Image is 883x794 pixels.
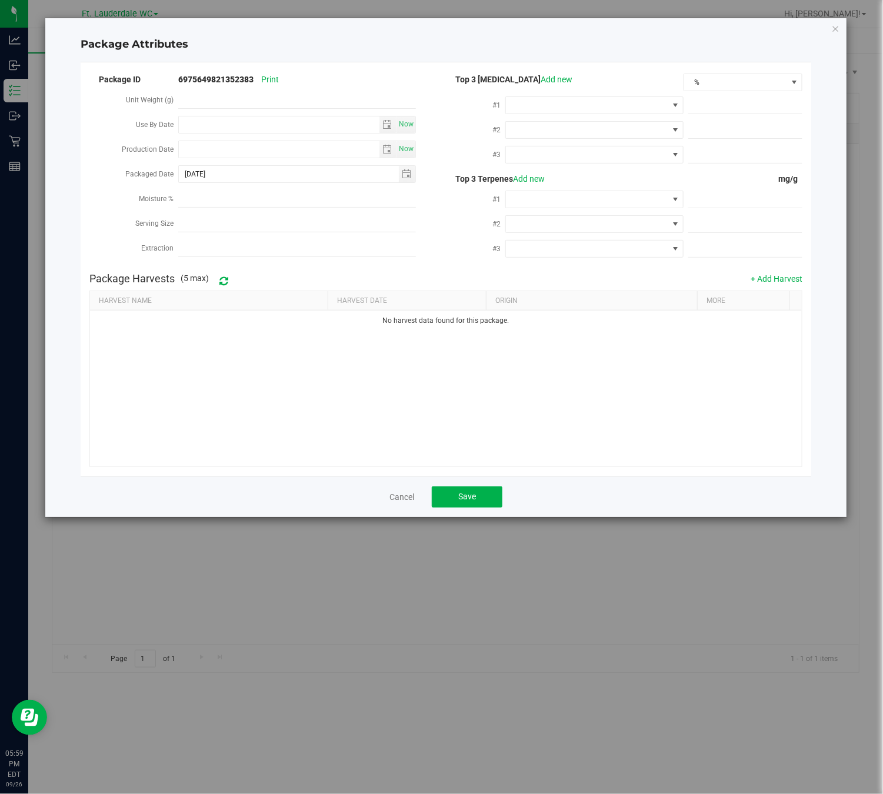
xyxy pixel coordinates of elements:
[492,238,505,259] label: #3
[446,174,545,184] span: Top 3 Terpenes
[89,273,175,285] h4: Package Harvests
[81,37,811,52] h4: Package Attributes
[135,213,178,234] label: Serving Size
[492,119,505,141] label: #2
[396,141,416,158] span: Set Current date
[492,144,505,165] label: #3
[90,291,328,311] th: Harvest Name
[12,700,47,735] iframe: Resource center
[513,174,545,184] a: Add new
[379,116,396,133] span: select
[486,291,697,311] th: Origin
[778,174,802,184] span: mg/g
[541,75,572,84] a: Add new
[261,75,279,84] span: Print
[458,492,476,501] span: Save
[141,238,178,259] label: Extraction
[446,75,572,84] span: Top 3 [MEDICAL_DATA]
[89,75,141,84] span: Package ID
[396,116,416,133] span: select
[125,164,178,185] label: Packaged Date
[178,75,254,84] strong: 6975649821352383
[126,89,178,111] label: Unit Weight (g)
[379,141,396,158] span: select
[181,272,209,285] span: (5 max)
[492,213,505,235] label: #2
[751,273,802,285] button: + Add Harvest
[122,139,178,160] label: Production Date
[697,291,789,311] th: More
[396,116,416,133] span: Set Current date
[139,188,178,209] label: Moisture %
[389,491,414,503] a: Cancel
[684,74,787,91] span: %
[432,486,502,508] button: Save
[328,291,486,311] th: Harvest Date
[399,166,416,182] span: select
[492,95,505,116] label: #1
[492,189,505,210] label: #1
[396,141,416,158] span: select
[97,315,795,326] p: No harvest data found for this package.
[136,114,178,135] label: Use By Date
[832,21,840,35] button: Close modal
